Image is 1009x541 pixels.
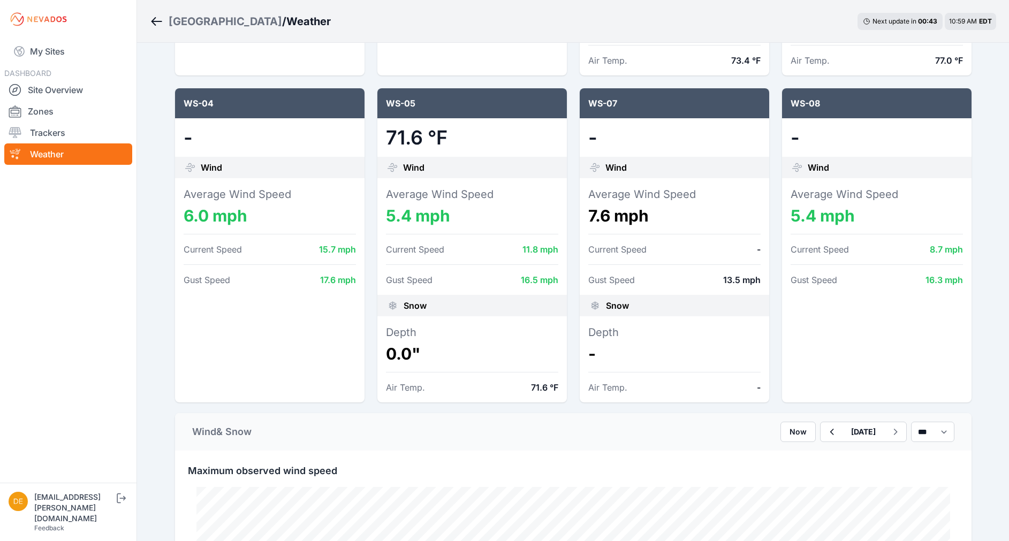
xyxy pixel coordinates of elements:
a: Site Overview [4,79,132,101]
a: My Sites [4,39,132,64]
a: [GEOGRAPHIC_DATA] [169,14,282,29]
div: Wind & Snow [192,424,252,439]
dt: Air Temp. [588,54,627,67]
dd: 5.4 mph [791,206,963,225]
span: DASHBOARD [4,68,51,78]
dt: Average Wind Speed [184,187,356,202]
img: Nevados [9,11,69,28]
dd: 8.7 mph [930,243,963,256]
div: [EMAIL_ADDRESS][PERSON_NAME][DOMAIN_NAME] [34,492,115,524]
dd: 73.4 °F [731,54,761,67]
div: WS-07 [580,88,769,118]
dd: 13.5 mph [723,273,761,286]
span: / [282,14,286,29]
dt: Depth [386,325,558,340]
dt: Gust Speed [791,273,837,286]
a: Zones [4,101,132,122]
span: Next update in [873,17,916,25]
dd: 71.6 °F [531,381,558,394]
dt: Air Temp. [386,381,425,394]
span: EDT [979,17,992,25]
dd: 0.0" [386,344,558,363]
span: Snow [404,299,427,312]
dd: 11.8 mph [522,243,558,256]
dt: Current Speed [588,243,647,256]
span: Snow [606,299,629,312]
a: Weather [4,143,132,165]
dd: - [588,127,761,148]
span: Wind [605,161,627,174]
span: Wind [403,161,424,174]
dt: Average Wind Speed [588,187,761,202]
dt: Average Wind Speed [386,187,558,202]
button: [DATE] [843,422,884,441]
a: Trackers [4,122,132,143]
nav: Breadcrumb [150,7,331,35]
dd: 16.5 mph [521,273,558,286]
span: 10:59 AM [949,17,977,25]
dt: Air Temp. [588,381,627,394]
div: WS-08 [782,88,972,118]
dd: 71.6 °F [386,127,558,148]
dt: Depth [588,325,761,340]
dd: - [588,344,761,363]
span: Wind [201,161,222,174]
dt: Air Temp. [791,54,830,67]
span: Wind [808,161,829,174]
div: Maximum observed wind speed [175,451,972,478]
a: Feedback [34,524,64,532]
dt: Gust Speed [184,273,230,286]
button: Now [780,422,816,442]
dt: Current Speed [791,243,849,256]
div: 00 : 43 [918,17,937,26]
dd: 5.4 mph [386,206,558,225]
dd: 17.6 mph [320,273,356,286]
dt: Current Speed [184,243,242,256]
dt: Average Wind Speed [791,187,963,202]
img: devin.martin@nevados.solar [9,492,28,511]
h3: Weather [286,14,331,29]
dd: 77.0 °F [935,54,963,67]
dt: Current Speed [386,243,444,256]
dt: Gust Speed [386,273,433,286]
div: WS-04 [175,88,365,118]
dd: 16.3 mph [925,273,963,286]
dd: - [757,381,761,394]
dd: - [184,127,356,148]
dd: 15.7 mph [319,243,356,256]
div: WS-05 [377,88,567,118]
dd: - [791,127,963,148]
dt: Gust Speed [588,273,635,286]
dd: 6.0 mph [184,206,356,225]
dd: - [757,243,761,256]
dd: 7.6 mph [588,206,761,225]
